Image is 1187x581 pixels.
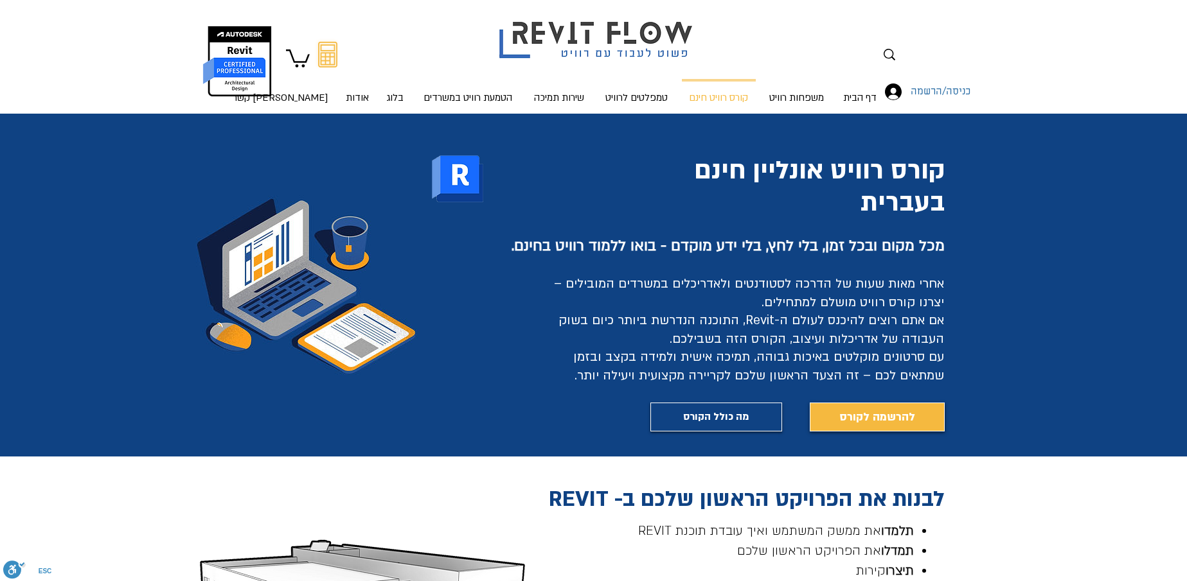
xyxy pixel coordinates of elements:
[276,79,886,105] nav: אתר
[694,153,945,220] span: קורס רוויט אונליין חינם בעברית
[886,562,914,579] span: תיצרו
[764,80,829,116] p: משפחות רוויט
[838,80,882,116] p: דף הבית
[650,403,782,431] a: מה כולל הקורס
[595,79,678,105] a: טמפלטים לרוויט
[524,79,595,105] a: שירות תמיכה
[549,485,945,514] span: לבנות את הפרויקט הראשון שלכם ב- REVIT
[228,80,333,116] p: [PERSON_NAME] קשר
[684,82,753,116] p: קורס רוויט חינם
[683,408,749,426] span: מה כולל הקורס
[810,403,945,431] a: להרשמה לקורס
[341,80,374,116] p: אודות
[486,2,709,62] img: Revit flow logo פשוט לעבוד עם רוויט
[337,79,378,105] a: אודות
[378,79,413,105] a: בלוג
[600,80,673,116] p: טמפלטים לרוויט
[856,562,914,579] span: קירות
[554,275,944,347] span: אחרי מאות שעות של הדרכה לסטודנטים ולאדריכלים במשרדים המובילים – יצרנו קורס רוויט מושלם למתחילים. ...
[429,149,486,209] img: רוויט לוגו
[678,79,760,105] a: קורס רוויט חינם
[512,236,945,256] span: מכל מקום ובכל זמן, בלי לחץ, בלי ידע מוקדם - בואו ללמוד רוויט בחינם.
[418,80,517,116] p: הטמעת רוויט במשרדים
[181,185,433,388] img: בלוג.jpg
[906,83,975,100] span: כניסה/הרשמה
[737,542,914,559] span: את הפרויקט הראשון שלכם
[839,408,915,426] span: להרשמה לקורס
[760,79,834,105] a: משפחות רוויט
[834,79,886,105] a: דף הבית
[638,523,914,539] span: את ממשק המשתמש ואיך עובדת תוכנת REVIT
[573,349,944,384] span: עם סרטונים מוקלטים באיכות גבוהה, תמיכה אישית ולמידה בקצב ובזמן שמתאים לכם – זה הצעד הראשון שלכם ל...
[381,80,409,116] p: בלוג
[202,26,273,97] img: autodesk certified professional in revit for architectural design יונתן אלדד
[881,542,914,559] span: תמדלו
[284,79,337,105] a: [PERSON_NAME] קשר
[881,523,914,539] span: תלמדו
[529,80,589,116] p: שירות תמיכה
[318,42,337,67] svg: מחשבון מעבר מאוטוקאד לרוויט
[876,80,934,104] button: כניסה/הרשמה
[413,79,524,105] a: הטמעת רוויט במשרדים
